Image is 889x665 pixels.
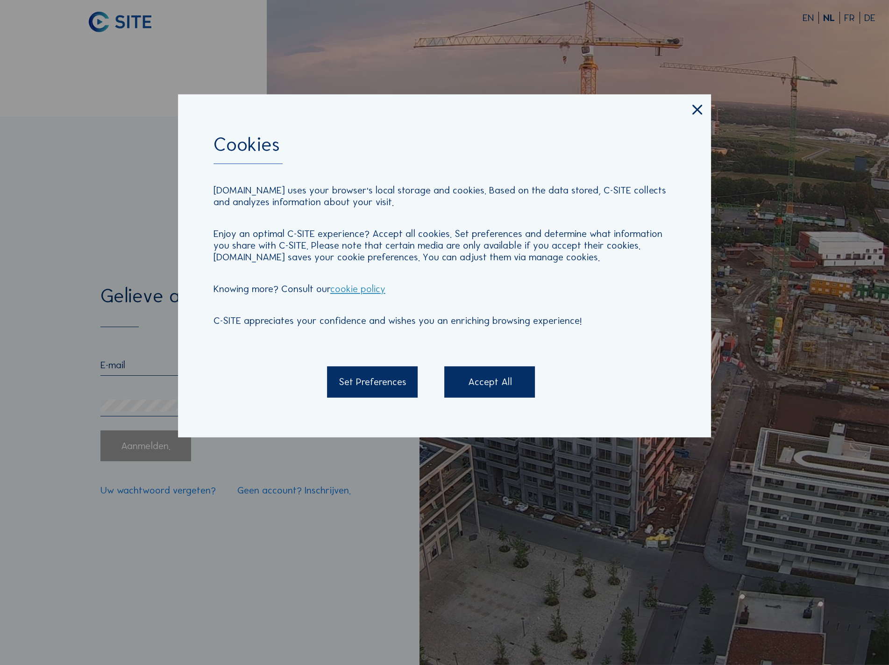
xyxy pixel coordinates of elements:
[213,315,676,327] p: C-SITE appreciates your confidence and wishes you an enriching browsing experience!
[213,228,676,263] p: Enjoy an optimal C-SITE experience? Accept all cookies. Set preferences and determine what inform...
[213,283,676,295] p: Knowing more? Consult our
[327,366,418,398] div: Set Preferences
[330,283,385,295] a: cookie policy
[444,366,535,398] div: Accept All
[213,185,676,208] p: [DOMAIN_NAME] uses your browser's local storage and cookies. Based on the data stored, C-SITE col...
[213,134,676,164] div: Cookies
